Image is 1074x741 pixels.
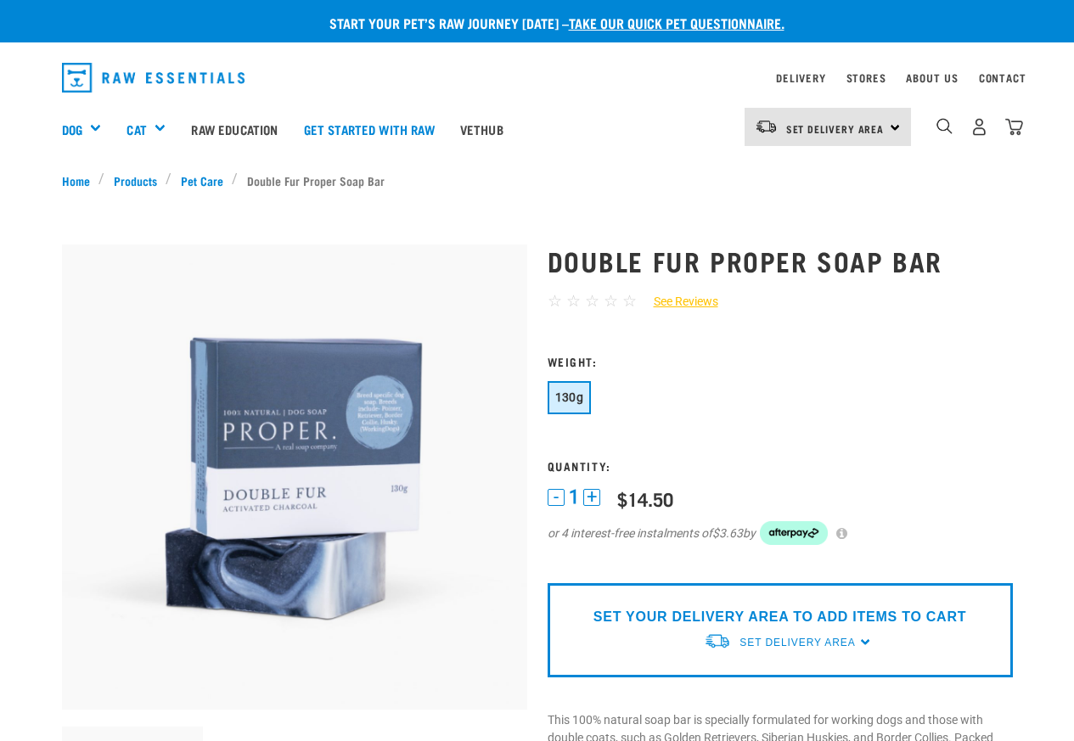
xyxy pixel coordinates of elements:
[566,291,581,311] span: ☆
[704,632,731,650] img: van-moving.png
[593,607,966,627] p: SET YOUR DELIVERY AREA TO ADD ITEMS TO CART
[569,488,579,506] span: 1
[617,488,673,509] div: $14.50
[548,355,1013,368] h3: Weight:
[62,120,82,139] a: Dog
[1005,118,1023,136] img: home-icon@2x.png
[970,118,988,136] img: user.png
[755,119,778,134] img: van-moving.png
[585,291,599,311] span: ☆
[637,293,718,311] a: See Reviews
[906,75,958,81] a: About Us
[786,126,885,132] span: Set Delivery Area
[604,291,618,311] span: ☆
[548,245,1013,276] h1: Double Fur Proper Soap Bar
[178,95,290,163] a: Raw Education
[583,489,600,506] button: +
[548,489,565,506] button: -
[291,95,447,163] a: Get started with Raw
[548,459,1013,472] h3: Quantity:
[548,381,592,414] button: 130g
[62,171,99,189] a: Home
[622,291,637,311] span: ☆
[569,19,784,26] a: take our quick pet questionnaire.
[548,521,1013,545] div: or 4 interest-free instalments of by
[62,244,527,710] img: Double fur soap
[760,521,828,545] img: Afterpay
[127,120,146,139] a: Cat
[846,75,886,81] a: Stores
[776,75,825,81] a: Delivery
[62,63,245,93] img: Raw Essentials Logo
[936,118,953,134] img: home-icon-1@2x.png
[979,75,1026,81] a: Contact
[447,95,516,163] a: Vethub
[104,171,166,189] a: Products
[548,291,562,311] span: ☆
[712,525,743,542] span: $3.63
[48,56,1026,99] nav: dropdown navigation
[172,171,232,189] a: Pet Care
[62,171,1013,189] nav: breadcrumbs
[739,637,855,648] span: Set Delivery Area
[555,390,584,404] span: 130g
